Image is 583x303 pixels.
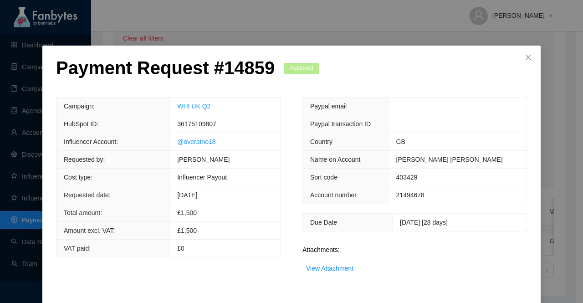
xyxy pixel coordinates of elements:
[64,156,105,163] span: Requested by:
[396,191,424,199] span: 21494678
[310,103,347,110] span: Paypal email
[56,57,275,79] p: Payment Request # 14859
[177,138,215,145] a: @overatno18
[177,174,227,181] span: Influencer Payout
[310,138,332,145] span: Country
[306,265,353,272] a: View Attachment
[310,219,337,226] span: Due Date
[64,138,118,145] span: Influencer Account:
[177,103,210,110] a: WHI UK Q2
[64,103,95,110] span: Campaign:
[177,156,230,163] span: [PERSON_NAME]
[177,120,216,128] span: 36175109807
[400,219,448,226] span: [DATE] [28 days]
[177,227,197,234] span: £1,500
[64,245,91,252] span: VAT paid:
[310,174,338,181] span: Sort code
[516,46,541,70] button: Close
[177,209,197,216] span: £ 1,500
[64,209,102,216] span: Total amount:
[64,191,111,199] span: Requested date:
[396,138,405,145] span: GB
[396,174,418,181] span: 403429
[284,63,319,74] span: Approved
[310,156,361,163] span: Name on Account
[310,120,371,128] span: Paypal transaction ID
[525,54,532,61] span: close
[177,245,184,252] span: £0
[64,227,115,234] span: Amount excl. VAT:
[64,174,92,181] span: Cost type:
[310,191,357,199] span: Account number
[64,120,98,128] span: HubSpot ID:
[396,156,503,163] span: [PERSON_NAME] [PERSON_NAME]
[177,191,197,199] span: [DATE]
